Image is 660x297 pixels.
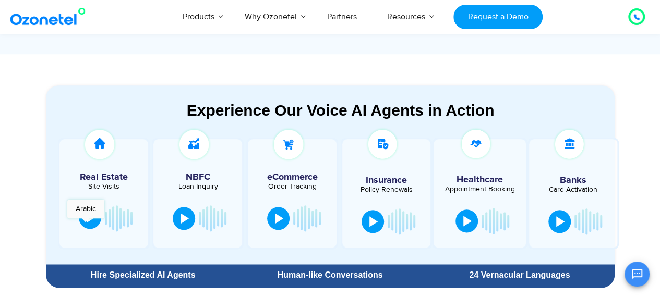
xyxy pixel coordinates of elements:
div: Hire Specialized AI Agents [51,271,235,279]
div: Order Tracking [253,183,331,190]
a: Request a Demo [453,5,543,29]
div: Card Activation [534,186,611,193]
div: Loan Inquiry [159,183,237,190]
button: Open chat [625,262,650,287]
div: Appointment Booking [441,185,519,193]
div: Policy Renewals [347,186,425,193]
h5: NBFC [159,172,237,182]
h5: Real Estate [65,172,143,182]
h5: eCommerce [253,172,331,182]
div: Human-like Conversations [241,271,419,279]
h5: Insurance [347,176,425,185]
h5: Healthcare [441,175,519,184]
h5: Banks [534,176,611,185]
div: Site Visits [65,183,143,190]
div: Experience Our Voice AI Agents in Action [56,101,625,119]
